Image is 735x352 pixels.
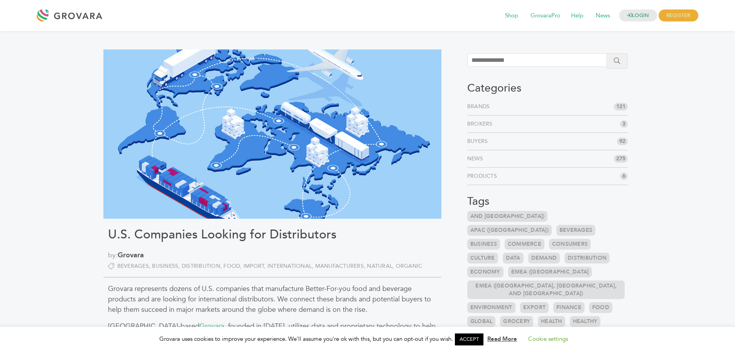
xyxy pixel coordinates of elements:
[467,281,625,299] a: EMEA ([GEOGRAPHIC_DATA], [GEOGRAPHIC_DATA], and [GEOGRAPHIC_DATA])
[553,302,585,313] a: Finance
[467,82,628,95] h3: Categories
[566,9,589,23] span: Help
[467,253,498,264] a: Culture
[159,335,576,343] span: Grovara uses cookies to improve your experience. We'll assume you're ok with this, but you can op...
[182,262,224,270] a: Distribution
[564,253,610,264] a: Distribution
[538,316,565,327] a: Health
[614,155,628,163] span: 275
[589,302,612,313] a: Food
[267,262,315,270] a: International
[590,9,615,23] span: News
[117,262,152,270] a: Beverages
[508,267,592,277] a: EMEA ([GEOGRAPHIC_DATA]
[152,262,182,270] a: Business
[556,225,595,236] a: Beverages
[467,316,496,327] a: Global
[500,316,533,327] a: Grocery
[487,335,517,343] a: Read More
[455,333,483,345] a: ACCEPT
[108,284,437,315] p: Grovara represents dozens of U.S. companies that manufacture Better-For-you food and beverage pro...
[467,103,493,111] a: Brands
[467,195,628,208] h3: Tags
[108,227,437,242] h1: U.S. Companies Looking for Distributors
[525,12,566,20] a: GrovaraPro
[614,103,628,111] span: 121
[223,262,243,270] a: Food
[500,12,524,20] a: Shop
[620,172,628,180] span: 6
[467,267,504,277] a: Economy
[467,211,548,222] a: and [GEOGRAPHIC_DATA])
[467,225,552,236] a: APAC ([GEOGRAPHIC_DATA])
[659,10,698,22] span: REGISTER
[503,253,524,264] a: Data
[467,138,491,145] a: Buyers
[549,239,591,250] a: Consumers
[467,155,486,163] a: News
[500,9,524,23] span: Shop
[108,250,437,260] span: by:
[199,321,224,331] a: Grovara
[566,12,589,20] a: Help
[396,262,422,270] a: Organic
[619,10,657,22] a: LOGIN
[467,302,515,313] a: Environment
[467,239,500,250] a: Business
[467,172,500,180] a: Products
[367,262,395,270] a: Natural
[528,253,560,264] a: Demand
[570,316,601,327] a: Healthy
[315,262,367,270] a: Manufacturers
[590,12,615,20] a: News
[620,120,628,128] span: 3
[520,302,549,313] a: Export
[528,335,568,343] a: Cookie settings
[505,239,544,250] a: Commerce
[118,250,144,260] a: Grovara
[243,262,267,270] a: Import
[525,9,566,23] span: GrovaraPro
[467,120,496,128] a: Brokers
[617,138,628,145] span: 92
